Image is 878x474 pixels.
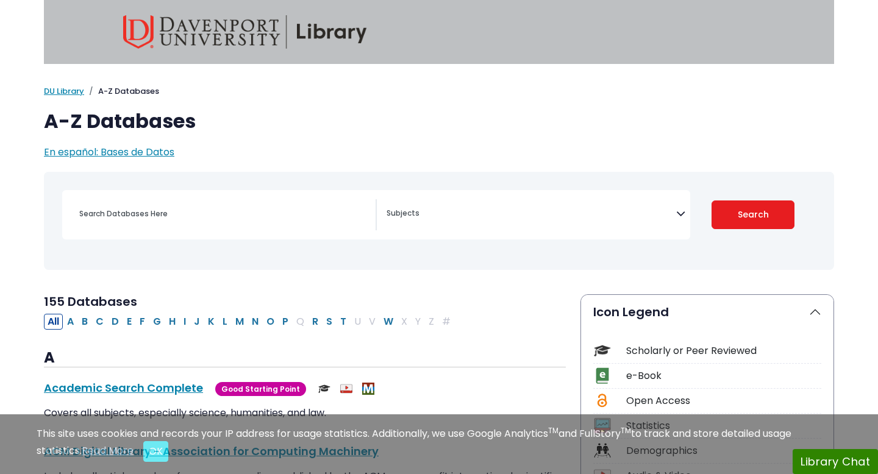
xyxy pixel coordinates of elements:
[318,383,330,395] img: Scholarly or Peer Reviewed
[44,145,174,159] a: En español: Bases de Datos
[149,314,165,330] button: Filter Results G
[143,441,168,462] button: Close
[232,314,248,330] button: Filter Results M
[63,314,77,330] button: Filter Results A
[323,314,336,330] button: Filter Results S
[626,344,821,358] div: Scholarly or Peer Reviewed
[44,314,455,328] div: Alpha-list to filter by first letter of database name
[44,314,63,330] button: All
[123,15,367,49] img: Davenport University Library
[581,295,833,329] button: Icon Legend
[387,210,676,219] textarea: Search
[44,349,566,367] h3: A
[594,342,610,359] img: Icon Scholarly or Peer Reviewed
[712,200,795,229] button: Submit for Search Results
[219,314,231,330] button: Filter Results L
[82,444,134,458] a: Read More
[44,293,137,310] span: 155 Databases
[362,383,374,395] img: MeL (Michigan electronic Library)
[108,314,123,330] button: Filter Results D
[72,205,376,222] input: Search database by title or keyword
[263,314,278,330] button: Filter Results O
[44,85,84,97] a: DU Library
[180,314,190,330] button: Filter Results I
[309,314,322,330] button: Filter Results R
[44,85,834,97] nav: breadcrumb
[136,314,149,330] button: Filter Results F
[621,425,631,436] sup: TM
[44,380,203,395] a: Academic Search Complete
[594,367,610,384] img: Icon e-Book
[204,314,218,330] button: Filter Results K
[84,85,159,97] li: A-Z Databases
[37,426,841,462] div: This site uses cookies and records your IP address for usage statistics. Additionally, we use Goo...
[626,369,821,383] div: e-Book
[44,406,566,420] p: Covers all subjects, especially science, humanities, and law.
[190,314,204,330] button: Filter Results J
[548,425,559,436] sup: TM
[44,172,834,270] nav: Search filters
[380,314,397,330] button: Filter Results W
[78,314,91,330] button: Filter Results B
[165,314,179,330] button: Filter Results H
[793,449,878,474] button: Library Chat
[337,314,350,330] button: Filter Results T
[248,314,262,330] button: Filter Results N
[92,314,107,330] button: Filter Results C
[279,314,292,330] button: Filter Results P
[215,382,306,396] span: Good Starting Point
[594,392,610,409] img: Icon Open Access
[44,110,834,133] h1: A-Z Databases
[626,394,821,408] div: Open Access
[340,383,352,395] img: Audio & Video
[123,314,135,330] button: Filter Results E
